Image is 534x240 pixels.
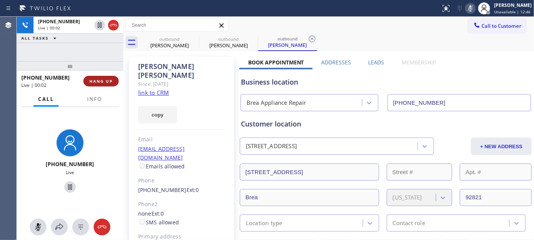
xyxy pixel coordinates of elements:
[368,59,384,66] label: Leads
[494,2,532,8] div: [PERSON_NAME]
[200,36,257,42] div: outbound
[241,119,531,129] div: Customer location
[33,92,59,107] button: Call
[138,89,169,96] a: link to CRM
[94,219,110,235] button: Hang up
[38,18,80,25] span: [PHONE_NUMBER]
[38,25,60,30] span: Live | 00:02
[30,219,46,235] button: Mute
[138,163,185,170] label: Emails allowed
[138,219,179,226] label: SMS allowed
[460,163,532,181] input: Apt. #
[46,160,94,168] span: [PHONE_NUMBER]
[17,34,64,43] button: ALL TASKS
[248,59,304,66] label: Book Appointment
[66,169,74,176] span: Live
[138,176,225,185] div: Phone
[387,94,531,111] input: Phone Number
[247,99,306,107] div: Brea Appliance Repair
[259,36,316,42] div: outbound
[94,20,105,30] button: Hold Customer
[141,36,198,42] div: outbound
[89,78,113,84] span: HANG UP
[240,189,379,206] input: City
[481,22,521,29] span: Call to Customer
[259,42,316,48] div: [PERSON_NAME]
[64,181,76,193] button: Hold Customer
[140,163,145,168] input: Emails allowed
[138,106,177,123] button: copy
[465,3,476,14] button: Mute
[87,96,102,102] span: Info
[83,76,119,86] button: HANG UP
[471,138,532,155] button: + NEW ADDRESS
[200,42,257,49] div: [PERSON_NAME]
[38,96,54,102] span: Call
[126,19,228,31] input: Search
[259,34,316,50] div: Jessica Torres
[138,200,225,209] div: Phone2
[138,62,225,80] div: [PERSON_NAME] [PERSON_NAME]
[393,219,425,227] div: Contact role
[141,42,198,49] div: [PERSON_NAME]
[51,219,68,235] button: Open directory
[108,20,119,30] button: Hang up
[240,163,379,181] input: Address
[468,19,526,33] button: Call to Customer
[72,219,89,235] button: Open dialpad
[187,186,199,194] span: Ext: 0
[138,135,225,144] div: Email
[460,189,532,206] input: ZIP
[21,74,70,81] span: [PHONE_NUMBER]
[138,186,187,194] a: [PHONE_NUMBER]
[241,77,531,87] div: Business location
[402,59,436,66] label: Membership
[138,210,225,227] div: none
[246,219,282,227] div: Location type
[494,9,531,14] span: Unavailable | 12:46
[151,210,164,217] span: Ext: 0
[140,219,145,224] input: SMS allowed
[21,82,46,88] span: Live | 00:02
[138,145,185,161] a: [EMAIL_ADDRESS][DOMAIN_NAME]
[138,80,225,88] div: Since: [DATE]
[387,163,453,181] input: Street #
[200,34,257,51] div: Jessica Torres
[83,92,107,107] button: Info
[246,142,297,151] div: [STREET_ADDRESS]
[21,35,49,41] span: ALL TASKS
[141,34,198,51] div: Mark Pruett
[321,59,351,66] label: Addresses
